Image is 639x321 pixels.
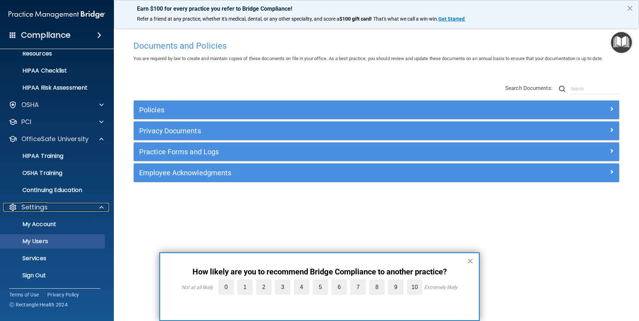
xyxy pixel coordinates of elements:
h5: Employee Acknowledgments [139,169,492,177]
p: My Account [5,221,102,228]
label: 3 [275,279,290,295]
p: HIPAA Risk Assessment [5,84,102,91]
img: PMB logo [9,7,105,22]
label: 10 [407,279,422,295]
label: 6 [332,279,347,295]
button: Close [627,2,633,14]
p: How likely are you to recommend Bridge Compliance to another practice? [174,267,465,277]
div: Extremely likely [424,284,458,290]
strong: $100 gift card [339,16,371,22]
p: OSHA Training [5,170,62,177]
button: Open Resource Center [611,32,632,53]
p: Services [5,255,102,262]
span: Search Documents: [505,85,553,91]
p: Sign Out [5,272,102,279]
label: 9 [388,279,403,295]
a: Privacy Policy [47,291,79,298]
span: You are required by law to create and maintain copies of these documents on file in your office. ... [133,56,603,61]
span: ! That's what we call a win-win. [371,16,438,22]
p: Resources [5,50,102,57]
label: 5 [313,279,328,295]
div: Not at all likely [181,284,213,290]
a: Terms of Use [9,291,39,298]
button: Close [467,255,474,267]
p: Settings [21,203,48,212]
strong: Get Started [438,16,465,22]
h5: Policies [139,106,492,114]
p: PCI [21,118,31,126]
h4: Compliance [21,30,70,40]
span: Refer a friend at any practice, whether it's medical, dental, or any other speciality, and score a [137,16,339,22]
label: 7 [350,279,366,295]
label: 1 [237,279,253,295]
h5: Privacy Documents [139,127,492,135]
h4: Documents and Policies [133,41,619,50]
p: OSHA [21,101,39,109]
p: Continuing Education [5,187,102,194]
p: HIPAA Training [5,153,63,160]
label: 0 [218,279,234,295]
p: OfficeSafe University [21,135,89,143]
p: Earn $100 for every practice you refer to Bridge Compliance! [137,5,616,12]
h5: Practice Forms and Logs [139,148,492,156]
label: 2 [256,279,271,295]
p: HIPAA Checklist [5,67,102,74]
p: My Users [5,238,102,245]
label: 8 [369,279,385,295]
input: Search [571,84,619,94]
img: ic-search.3b580494.png [559,86,565,92]
span: Ⓒ Rectangle Health 2024 [9,301,68,308]
label: 4 [294,279,309,295]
